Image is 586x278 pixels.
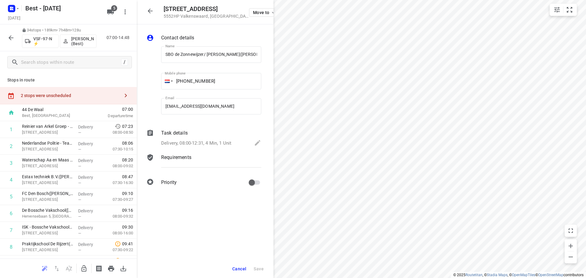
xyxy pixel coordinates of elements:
[453,273,584,277] li: © 2025 , © , © © contributors
[10,211,13,216] div: 6
[10,227,13,233] div: 7
[23,3,102,13] h5: Rename
[22,258,73,264] p: Raad voor Rechtsbijstand - Den Bosch(Linda Strating)
[122,207,133,213] span: 09:16
[103,247,133,253] p: 07:30-09:22
[78,258,101,264] p: Delivery
[563,4,576,16] button: Fit zoom
[122,174,133,180] span: 08:47
[22,123,73,129] p: Reinier van Arkel Groep - Receptie - 7536120(Peter Sprangers)
[71,28,72,32] span: •
[122,258,133,264] span: 09:51
[93,113,133,119] p: Departure time
[22,129,73,135] p: [STREET_ADDRESS]
[78,124,101,130] p: Delivery
[10,177,13,183] div: 4
[164,14,249,19] p: 5552HP Valkenswaard , [GEOGRAPHIC_DATA]
[144,5,156,17] button: Close
[78,262,90,275] button: Unlock route
[122,190,133,197] span: 09:10
[111,5,117,11] span: 5
[22,190,73,197] p: FC Den Bosch(Theo van Cleef)
[7,77,129,83] p: Stops in route
[117,265,129,271] span: Download route
[103,213,133,219] p: 08:00-09:32
[78,241,101,247] p: Delivery
[78,141,101,147] p: Delivery
[72,28,81,32] span: 128u
[21,58,121,67] input: Search stops within route
[551,4,563,16] button: Map settings
[550,4,577,16] div: small contained button group
[107,34,132,41] p: 07:00-14:48
[22,113,85,119] p: Best, [GEOGRAPHIC_DATA]
[10,194,13,200] div: 5
[115,123,121,129] svg: Early
[105,265,117,271] span: Print route
[78,164,81,168] span: —
[122,224,133,230] span: 09:30
[93,106,133,112] span: 07:00
[78,225,101,231] p: Delivery
[161,129,188,137] p: Task details
[22,163,73,169] p: Pettelaarpark 70, Den Bosch
[10,160,13,166] div: 3
[161,179,177,186] p: Priority
[22,241,73,247] p: Praktijkschool De Rijzert(Brigida van Rijswijk)
[161,73,173,89] div: Netherlands: + 31
[51,265,63,271] span: Reverse route
[78,231,81,236] span: —
[122,157,133,163] span: 08:20
[22,213,73,219] p: Hervensebaan 5, 's-hertogenbosch
[122,241,133,247] span: 09:41
[122,140,133,146] span: 08:06
[253,10,276,15] span: Move to
[78,130,81,135] span: —
[22,27,96,33] p: 34 stops • 189km • 7h48m
[78,214,81,219] span: —
[63,265,75,271] span: Sort by time window
[22,174,73,180] p: Estax techniek B.V.(Niek van den Heuvel)
[22,157,73,163] p: Waterschap Aa en Maas - Hoofdkantoor(Jessica Heesles)
[161,140,231,147] p: Delivery, 08:00-12:31, 4 Min, 1 Unit
[254,139,261,146] svg: Edit
[78,174,101,180] p: Delivery
[21,93,120,98] div: 2 stops were unscheduled
[5,14,23,21] h5: Project date
[10,244,13,250] div: 8
[78,208,101,214] p: Delivery
[103,146,133,152] p: 07:30-10:15
[103,230,133,236] p: 08:00-16:00
[60,34,96,48] button: [PERSON_NAME] (Best)
[164,5,249,13] h5: [STREET_ADDRESS]
[122,123,133,129] span: 07:23
[115,241,121,247] svg: Late
[78,181,81,185] span: —
[538,273,563,277] a: OpenStreetMap
[512,273,535,277] a: OpenMapTiles
[230,263,249,274] button: Cancel
[161,73,261,89] input: 1 (702) 123-4567
[78,197,81,202] span: —
[10,127,13,132] div: 1
[22,247,73,253] p: Hedikhuizerweg 3, Den Bosch
[161,34,194,42] p: Contact details
[487,273,508,277] a: Stadia Maps
[10,143,13,149] div: 2
[78,191,101,197] p: Delivery
[465,273,483,277] a: Routetitan
[249,8,278,17] button: Move to
[119,6,131,18] button: More
[146,154,261,172] div: Requirements
[121,59,128,66] div: /
[22,34,59,48] button: VSF-97-N ⚡
[78,157,101,164] p: Delivery
[22,140,73,146] p: Nederlandse Politie - Team Infrastructuur(Nicole Koningstein)
[38,265,51,271] span: Reoptimize route
[165,72,186,75] label: Mobile phone
[115,258,121,264] svg: Late
[22,207,73,213] p: De Bossche Vakschool(Jantien Petersen)
[103,197,133,203] p: 07:30-09:27
[146,129,261,148] div: Task detailsDelivery, 08:00-12:31, 4 Min, 1 Unit
[22,230,73,236] p: Aartshertogenlaan 108, Den Bosch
